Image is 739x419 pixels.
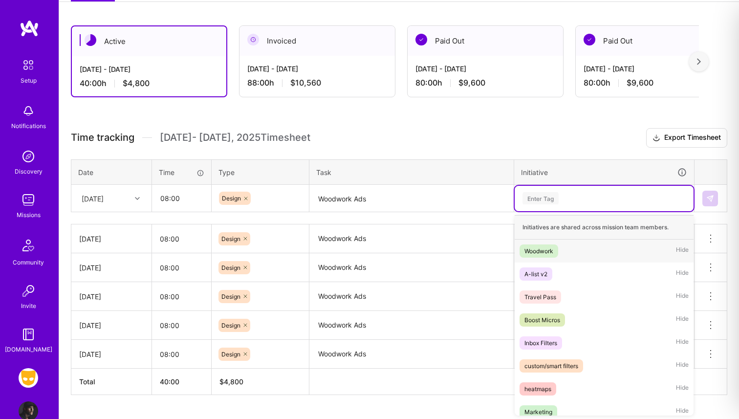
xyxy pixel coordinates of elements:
[19,101,38,121] img: bell
[135,196,140,201] i: icon Chevron
[310,254,513,281] textarea: Woodwork Ads
[152,226,211,252] input: HH:MM
[524,315,560,325] div: Boost Micros
[152,369,212,395] th: 40:00
[79,291,144,302] div: [DATE]
[79,263,144,273] div: [DATE]
[19,281,38,301] img: Invite
[17,210,41,220] div: Missions
[152,341,211,367] input: HH:MM
[676,267,689,281] span: Hide
[71,369,152,395] th: Total
[524,384,551,394] div: heatmaps
[17,234,40,257] img: Community
[85,34,96,46] img: Active
[19,147,38,166] img: discovery
[221,293,240,300] span: Design
[152,284,211,309] input: HH:MM
[676,382,689,396] span: Hide
[20,20,39,37] img: logo
[524,361,578,371] div: custom/smart filters
[239,26,395,56] div: Invoiced
[310,225,513,252] textarea: Woodwork Ads
[152,185,211,211] input: HH:MM
[123,78,150,88] span: $4,800
[21,75,37,86] div: Setup
[19,190,38,210] img: teamwork
[79,349,144,359] div: [DATE]
[221,235,240,243] span: Design
[652,133,660,143] i: icon Download
[159,167,204,177] div: Time
[584,34,595,45] img: Paid Out
[221,322,240,329] span: Design
[310,186,513,212] textarea: Woodwork Ads
[18,55,39,75] img: setup
[676,359,689,373] span: Hide
[19,325,38,344] img: guide book
[515,215,694,240] div: Initiatives are shared across mission team members.
[697,58,701,65] img: right
[71,159,152,185] th: Date
[576,26,731,56] div: Paid Out
[309,159,514,185] th: Task
[16,368,41,388] a: Grindr: Design
[522,191,559,206] div: Enter Tag
[212,159,309,185] th: Type
[524,292,556,302] div: Travel Pass
[415,34,427,45] img: Paid Out
[521,167,687,178] div: Initiative
[21,301,36,311] div: Invite
[80,64,218,74] div: [DATE] - [DATE]
[627,78,653,88] span: $9,600
[310,312,513,339] textarea: Woodwork Ads
[524,246,553,256] div: Woodwork
[221,264,240,271] span: Design
[676,336,689,350] span: Hide
[676,313,689,327] span: Hide
[13,257,44,267] div: Community
[524,269,547,279] div: A-list v2
[5,344,52,354] div: [DOMAIN_NAME]
[408,26,563,56] div: Paid Out
[676,405,689,419] span: Hide
[247,34,259,45] img: Invoiced
[71,132,134,144] span: Time tracking
[676,290,689,304] span: Hide
[458,78,485,88] span: $9,600
[11,121,46,131] div: Notifications
[584,64,723,74] div: [DATE] - [DATE]
[415,64,555,74] div: [DATE] - [DATE]
[152,255,211,281] input: HH:MM
[524,407,552,417] div: Marketing
[82,193,104,203] div: [DATE]
[290,78,321,88] span: $10,560
[310,283,513,310] textarea: Woodwork Ads
[19,368,38,388] img: Grindr: Design
[310,341,513,368] textarea: Woodwork Ads
[80,78,218,88] div: 40:00 h
[706,195,714,202] img: Submit
[221,351,240,358] span: Design
[160,132,310,144] span: [DATE] - [DATE] , 2025 Timesheet
[676,244,689,258] span: Hide
[152,312,211,338] input: HH:MM
[646,128,727,148] button: Export Timesheet
[219,377,243,386] span: $ 4,800
[415,78,555,88] div: 80:00 h
[222,195,241,202] span: Design
[524,338,557,348] div: Inbox Filters
[247,78,387,88] div: 88:00 h
[72,26,226,56] div: Active
[79,234,144,244] div: [DATE]
[247,64,387,74] div: [DATE] - [DATE]
[79,320,144,331] div: [DATE]
[15,166,43,176] div: Discovery
[584,78,723,88] div: 80:00 h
